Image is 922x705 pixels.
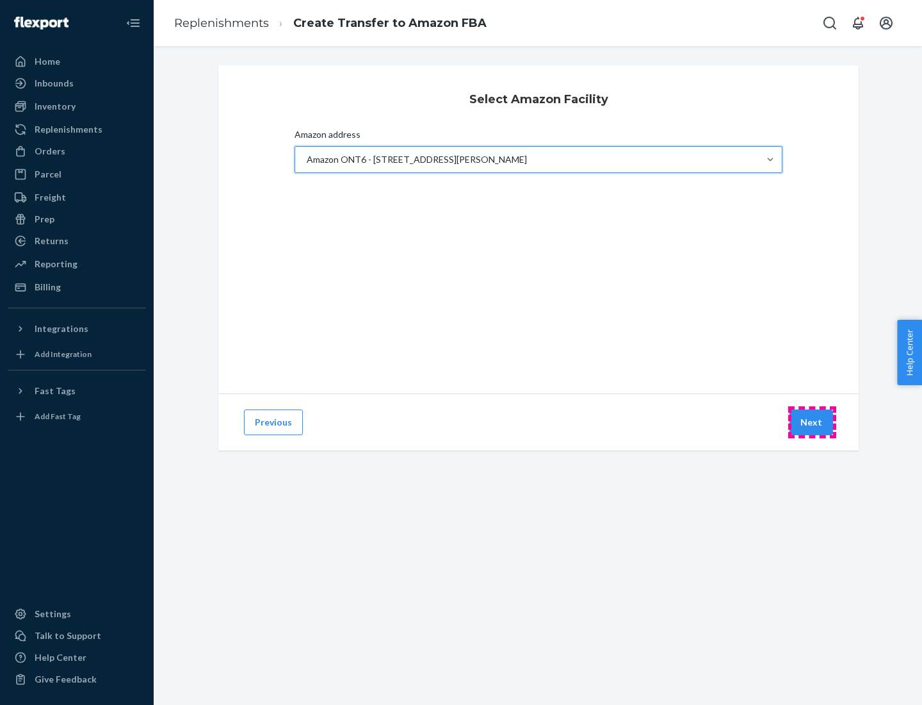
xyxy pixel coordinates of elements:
[817,10,843,36] button: Open Search Box
[35,77,74,90] div: Inbounds
[8,604,146,624] a: Settings
[174,16,269,30] a: Replenishments
[35,100,76,113] div: Inventory
[164,4,497,42] ol: breadcrumbs
[8,319,146,339] button: Integrations
[845,10,871,36] button: Open notifications
[8,164,146,185] a: Parcel
[35,629,101,642] div: Talk to Support
[244,410,303,435] button: Previous
[120,10,146,36] button: Close Navigation
[8,647,146,668] a: Help Center
[35,168,61,181] div: Parcel
[35,235,69,247] div: Returns
[14,17,69,29] img: Flexport logo
[293,16,487,30] a: Create Transfer to Amazon FBA
[8,209,146,229] a: Prep
[8,231,146,251] a: Returns
[35,651,86,664] div: Help Center
[35,213,54,226] div: Prep
[35,322,88,335] div: Integrations
[8,96,146,117] a: Inventory
[295,128,360,146] span: Amazon address
[35,349,92,360] div: Add Integration
[789,410,833,435] button: Next
[35,411,81,422] div: Add Fast Tag
[35,191,66,204] div: Freight
[8,119,146,140] a: Replenishments
[8,73,146,94] a: Inbounds
[35,281,61,294] div: Billing
[35,385,76,397] div: Fast Tags
[35,145,65,158] div: Orders
[8,406,146,427] a: Add Fast Tag
[8,277,146,297] a: Billing
[8,187,146,208] a: Freight
[873,10,899,36] button: Open account menu
[35,55,60,68] div: Home
[8,381,146,401] button: Fast Tags
[8,669,146,690] button: Give Feedback
[8,254,146,274] a: Reporting
[8,51,146,72] a: Home
[469,91,608,108] h3: Select Amazon Facility
[307,153,527,166] div: Amazon ONT6 - [STREET_ADDRESS][PERSON_NAME]
[8,344,146,365] a: Add Integration
[35,123,102,136] div: Replenishments
[35,673,97,686] div: Give Feedback
[8,626,146,646] a: Talk to Support
[897,320,922,385] button: Help Center
[35,608,71,620] div: Settings
[8,141,146,162] a: Orders
[35,258,77,270] div: Reporting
